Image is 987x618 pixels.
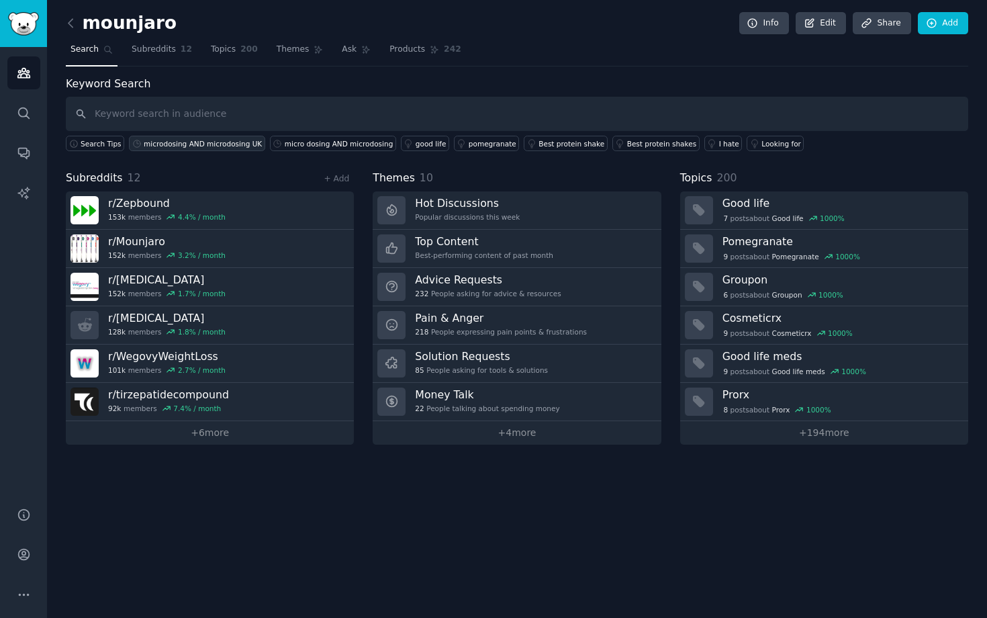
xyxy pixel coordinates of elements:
img: tirzepatidecompound [70,388,99,416]
span: Themes [373,170,415,187]
a: r/[MEDICAL_DATA]128kmembers1.8% / month [66,306,354,345]
div: 7.4 % / month [173,404,221,413]
div: post s about [722,251,861,263]
h3: Advice Requests [415,273,561,287]
div: microdosing AND microdosing UK [144,139,262,148]
a: r/WegovyWeightLoss101kmembers2.7% / month [66,345,354,383]
a: r/Mounjaro152kmembers3.2% / month [66,230,354,268]
div: Popular discussions this week [415,212,520,222]
span: Topics [211,44,236,56]
span: Pomegranate [772,252,819,261]
div: post s about [722,289,845,301]
span: 152k [108,289,126,298]
div: People talking about spending money [415,404,559,413]
a: Add [918,12,968,35]
div: post s about [722,404,833,416]
a: +6more [66,421,354,445]
h3: Groupon [722,273,959,287]
a: Pomegranate9postsaboutPomegranate1000% [680,230,968,268]
span: 152k [108,251,126,260]
h3: r/ [MEDICAL_DATA] [108,311,226,325]
button: Search Tips [66,136,124,151]
a: Looking for [747,136,804,151]
a: Subreddits12 [127,39,197,67]
span: 22 [415,404,424,413]
h3: Pomegranate [722,234,959,249]
span: 153k [108,212,126,222]
div: good life [416,139,446,148]
a: +194more [680,421,968,445]
h3: Good life meds [722,349,959,363]
div: 3.2 % / month [178,251,226,260]
div: Looking for [761,139,801,148]
img: Mounjaro [70,234,99,263]
div: 1000 % [820,214,845,223]
a: Good life meds9postsaboutGood life meds1000% [680,345,968,383]
span: 242 [444,44,461,56]
a: + Add [324,174,349,183]
a: I hate [704,136,743,151]
a: Advice Requests232People asking for advice & resources [373,268,661,306]
span: 9 [723,252,728,261]
span: Products [389,44,425,56]
span: Prorx [772,405,790,414]
a: Info [739,12,789,35]
div: micro dosing AND microdosing [285,139,393,148]
span: 9 [723,328,728,338]
h3: Money Talk [415,388,559,402]
a: Best protein shake [524,136,607,151]
a: Cosmeticrx9postsaboutCosmeticrx1000% [680,306,968,345]
a: +4more [373,421,661,445]
a: Hot DiscussionsPopular discussions this week [373,191,661,230]
a: Ask [337,39,375,67]
a: Prorx8postsaboutProrx1000% [680,383,968,421]
a: micro dosing AND microdosing [270,136,396,151]
span: Good life meds [772,367,825,376]
div: Best protein shakes [627,139,696,148]
div: 1000 % [818,290,843,300]
div: People asking for tools & solutions [415,365,548,375]
a: r/[MEDICAL_DATA]152kmembers1.7% / month [66,268,354,306]
div: 2.7 % / month [178,365,226,375]
div: members [108,251,226,260]
h3: r/ Mounjaro [108,234,226,249]
a: Share [853,12,910,35]
span: 128k [108,327,126,337]
div: post s about [722,365,867,378]
span: 85 [415,365,424,375]
div: post s about [722,212,846,224]
div: Best protein shake [538,139,604,148]
h3: r/ WegovyWeightLoss [108,349,226,363]
span: Cosmeticrx [772,328,812,338]
h2: mounjaro [66,13,177,34]
span: 200 [716,171,737,184]
span: Subreddits [66,170,123,187]
span: 101k [108,365,126,375]
div: post s about [722,327,854,339]
h3: r/ Zepbound [108,196,226,210]
span: 92k [108,404,121,413]
a: Good life7postsaboutGood life1000% [680,191,968,230]
h3: Hot Discussions [415,196,520,210]
h3: Top Content [415,234,553,249]
a: Pain & Anger218People expressing pain points & frustrations [373,306,661,345]
div: People asking for advice & resources [415,289,561,298]
label: Keyword Search [66,77,150,90]
div: members [108,212,226,222]
a: microdosing AND microdosing UK [129,136,265,151]
span: Subreddits [132,44,176,56]
a: Search [66,39,117,67]
span: 9 [723,367,728,376]
h3: Cosmeticrx [722,311,959,325]
span: Good life [772,214,804,223]
span: 7 [723,214,728,223]
h3: r/ tirzepatidecompound [108,388,229,402]
div: People expressing pain points & frustrations [415,327,587,337]
h3: Pain & Anger [415,311,587,325]
div: 1.7 % / month [178,289,226,298]
a: Money Talk22People talking about spending money [373,383,661,421]
img: Semaglutide [70,273,99,301]
a: r/tirzepatidecompound92kmembers7.4% / month [66,383,354,421]
a: Edit [796,12,846,35]
span: 6 [723,290,728,300]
